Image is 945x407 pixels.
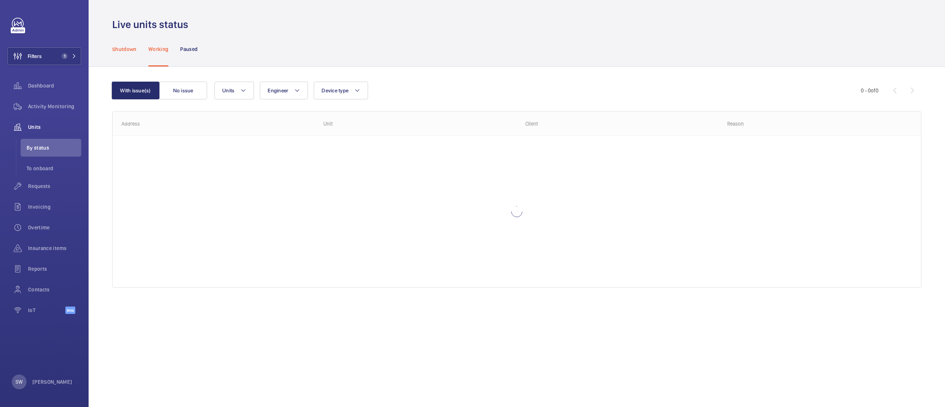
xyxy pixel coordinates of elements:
[222,88,234,93] span: Units
[111,82,159,99] button: With issue(s)
[65,307,75,314] span: Beta
[28,265,81,273] span: Reports
[28,203,81,211] span: Invoicing
[180,45,197,53] p: Paused
[148,45,168,53] p: Working
[268,88,288,93] span: Engineer
[28,244,81,252] span: Insurance items
[314,82,368,99] button: Device type
[861,88,879,93] span: 0 - 0 0
[871,88,876,93] span: of
[28,307,65,314] span: IoT
[28,224,81,231] span: Overtime
[112,18,193,31] h1: Live units status
[27,144,81,151] span: By status
[112,45,137,53] p: Shutdown
[214,82,254,99] button: Units
[260,82,308,99] button: Engineer
[62,53,68,59] span: 1
[159,82,207,99] button: No issue
[28,286,81,293] span: Contacts
[28,52,42,60] span: Filters
[32,378,72,386] p: [PERSON_NAME]
[28,123,81,131] span: Units
[322,88,348,93] span: Device type
[28,182,81,190] span: Requests
[28,103,81,110] span: Activity Monitoring
[28,82,81,89] span: Dashboard
[7,47,81,65] button: Filters1
[27,165,81,172] span: To onboard
[16,378,23,386] p: SW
